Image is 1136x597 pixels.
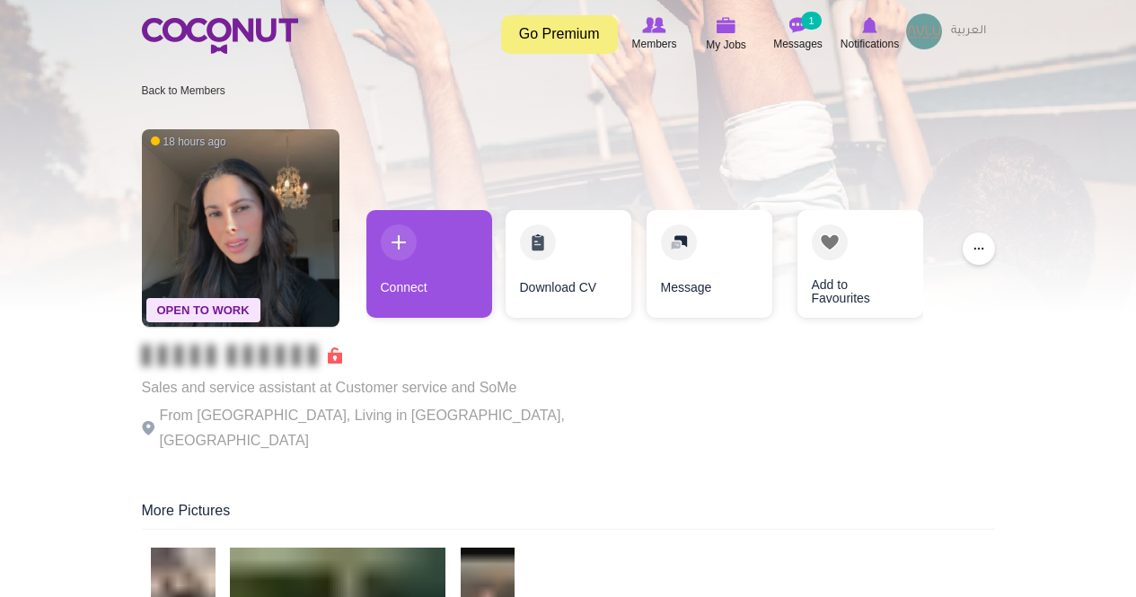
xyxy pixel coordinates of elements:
img: My Jobs [717,17,736,33]
div: More Pictures [142,501,995,530]
div: 4 / 4 [784,210,910,327]
img: Notifications [862,17,877,33]
a: My Jobs My Jobs [691,13,762,56]
a: Message [647,210,772,318]
span: My Jobs [706,36,746,54]
p: From [GEOGRAPHIC_DATA], Living in [GEOGRAPHIC_DATA], [GEOGRAPHIC_DATA] [142,403,636,453]
span: Messages [773,35,823,53]
img: Home [142,18,298,54]
div: 2 / 4 [506,210,631,327]
img: Browse Members [642,17,665,33]
p: Sales and service assistant at Customer service and SoMe [142,375,636,400]
img: Messages [789,17,807,33]
div: 3 / 4 [645,210,771,327]
a: Browse Members Members [619,13,691,55]
small: 1 [801,12,821,30]
a: العربية [942,13,995,49]
span: 18 hours ago [151,135,226,150]
span: Connect to Unlock the Profile [142,347,342,364]
a: Back to Members [142,84,225,97]
a: Connect [366,210,492,318]
a: Add to Favourites [797,210,923,318]
a: Download CV [506,210,631,318]
button: ... [963,233,995,265]
div: 1 / 4 [366,210,492,327]
a: Messages Messages 1 [762,13,834,55]
a: Go Premium [501,15,618,54]
span: Members [631,35,676,53]
span: Open To Work [146,298,260,322]
span: Notifications [841,35,899,53]
a: Notifications Notifications [834,13,906,55]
